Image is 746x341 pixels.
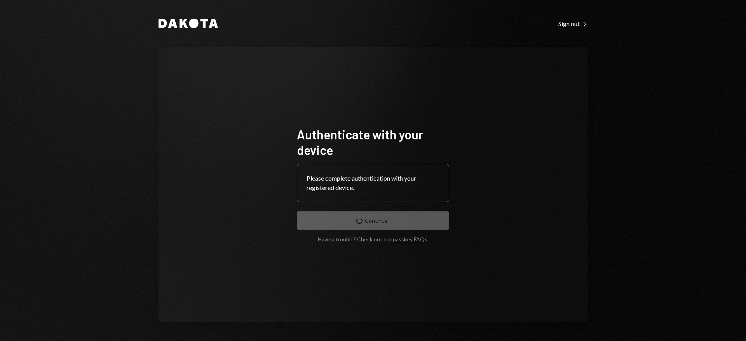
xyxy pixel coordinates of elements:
h1: Authenticate with your device [297,127,449,158]
div: Sign out [558,20,587,28]
a: passkey FAQs [393,236,427,243]
div: Having trouble? Check out our . [318,236,429,243]
a: Sign out [558,19,587,28]
div: Please complete authentication with your registered device. [307,174,439,192]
